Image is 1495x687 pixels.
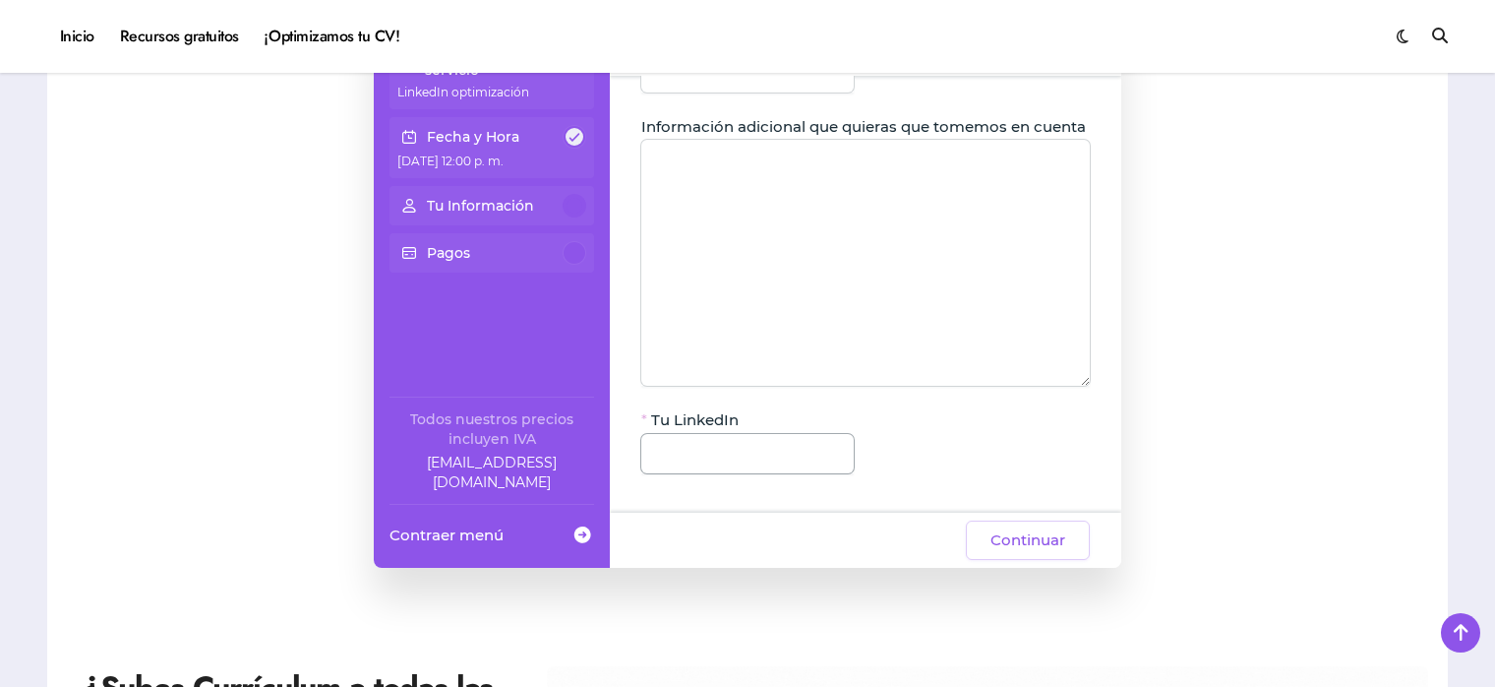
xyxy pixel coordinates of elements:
[651,410,739,430] span: Tu LinkedIn
[427,127,519,147] p: Fecha y Hora
[397,85,529,99] span: LinkedIn optimización
[641,117,1086,137] span: Información adicional que quieras que tomemos en cuenta
[966,521,1090,560] button: Continuar
[389,409,594,449] div: Todos nuestros precios incluyen IVA
[252,10,412,63] a: ¡Optimizamos tu CV!
[389,453,594,492] a: Company email: ayuda@elhadadelasvacantes.com
[107,10,252,63] a: Recursos gratuitos
[47,10,107,63] a: Inicio
[427,243,470,263] p: Pagos
[397,154,504,168] span: [DATE] 12:00 p. m.
[389,525,504,545] span: Contraer menú
[427,196,534,216] p: Tu Información
[990,529,1065,552] span: Continuar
